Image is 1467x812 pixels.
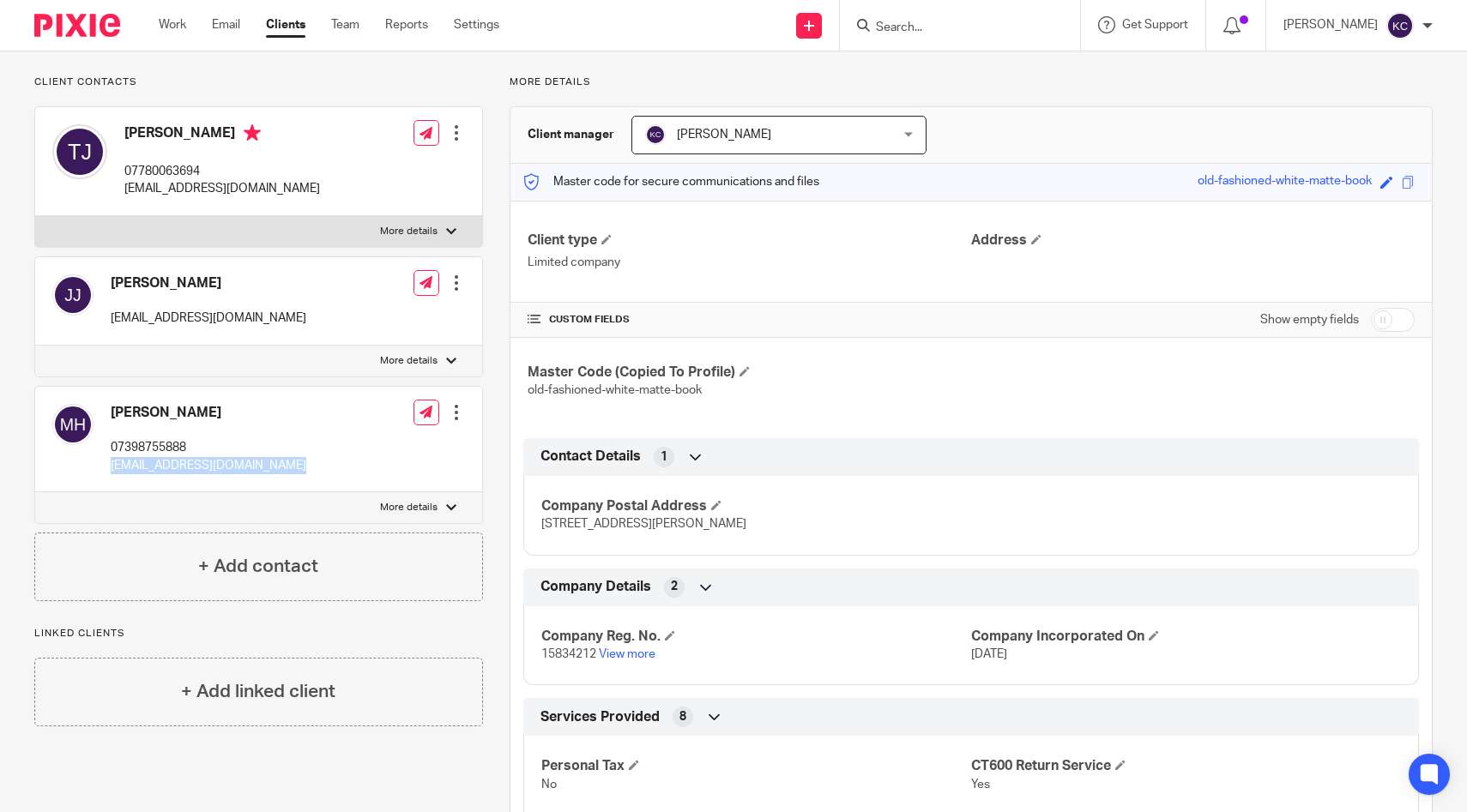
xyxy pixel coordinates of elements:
[244,124,261,141] i: Primary
[181,678,335,705] h4: + Add linked client
[971,232,1415,250] h4: Address
[212,16,240,33] a: Email
[679,708,686,725] span: 8
[380,501,438,514] p: More details
[661,448,667,466] span: 1
[124,124,320,146] h4: [PERSON_NAME]
[266,16,305,33] a: Clients
[971,628,1401,646] h4: Company Incorporated On
[1122,19,1188,31] span: Get Support
[159,16,186,33] a: Work
[541,628,971,646] h4: Company Reg. No.
[52,124,107,179] img: svg%3E
[111,274,306,292] h4: [PERSON_NAME]
[198,553,318,580] h4: + Add contact
[971,779,990,791] span: Yes
[1386,12,1414,39] img: svg%3E
[540,448,641,466] span: Contact Details
[331,16,359,33] a: Team
[124,180,320,197] p: [EMAIL_ADDRESS][DOMAIN_NAME]
[34,14,120,37] img: Pixie
[541,648,596,660] span: 15834212
[385,16,428,33] a: Reports
[528,364,971,382] h4: Master Code (Copied To Profile)
[971,648,1007,660] span: [DATE]
[528,254,971,271] p: Limited company
[528,126,614,143] h3: Client manager
[1283,16,1378,33] p: [PERSON_NAME]
[523,173,819,190] p: Master code for secure communications and files
[540,578,651,596] span: Company Details
[541,518,746,530] span: [STREET_ADDRESS][PERSON_NAME]
[528,232,971,250] h4: Client type
[874,21,1029,36] input: Search
[34,627,483,641] p: Linked clients
[971,757,1401,775] h4: CT600 Return Service
[528,313,971,327] h4: CUSTOM FIELDS
[599,648,655,660] a: View more
[541,497,971,515] h4: Company Postal Address
[528,384,702,396] span: old-fashioned-white-matte-book
[541,757,971,775] h4: Personal Tax
[454,16,499,33] a: Settings
[111,310,306,327] p: [EMAIL_ADDRESS][DOMAIN_NAME]
[380,354,438,368] p: More details
[540,708,660,726] span: Services Provided
[645,124,666,145] img: svg%3E
[111,457,306,474] p: [EMAIL_ADDRESS][DOMAIN_NAME]
[541,779,557,791] span: No
[510,75,1433,89] p: More details
[111,404,306,422] h4: [PERSON_NAME]
[52,404,94,445] img: svg%3E
[380,225,438,238] p: More details
[52,274,94,316] img: svg%3E
[1260,311,1359,328] label: Show empty fields
[34,75,483,89] p: Client contacts
[677,129,771,141] span: [PERSON_NAME]
[111,439,306,456] p: 07398755888
[124,163,320,180] p: 07780063694
[671,578,678,595] span: 2
[1198,172,1372,192] div: old-fashioned-white-matte-book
